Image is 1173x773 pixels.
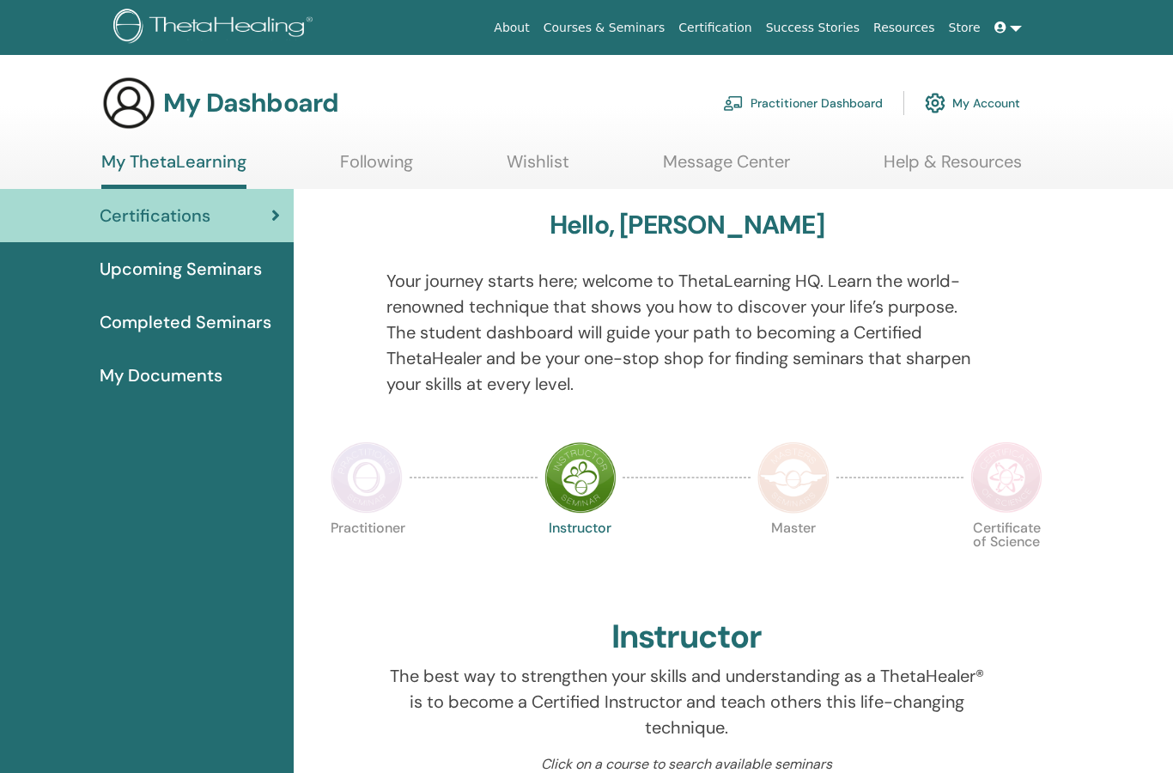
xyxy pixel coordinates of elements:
[925,88,945,118] img: cog.svg
[507,151,569,185] a: Wishlist
[340,151,413,185] a: Following
[537,12,672,44] a: Courses & Seminars
[386,268,987,397] p: Your journey starts here; welcome to ThetaLearning HQ. Learn the world-renowned technique that sh...
[723,95,744,111] img: chalkboard-teacher.svg
[386,663,987,740] p: The best way to strengthen your skills and understanding as a ThetaHealer® is to become a Certifi...
[100,309,271,335] span: Completed Seminars
[100,203,210,228] span: Certifications
[757,441,830,514] img: Master
[942,12,988,44] a: Store
[884,151,1022,185] a: Help & Resources
[544,521,617,593] p: Instructor
[757,521,830,593] p: Master
[672,12,758,44] a: Certification
[970,441,1042,514] img: Certificate of Science
[925,84,1020,122] a: My Account
[163,88,338,119] h3: My Dashboard
[331,521,403,593] p: Practitioner
[723,84,883,122] a: Practitioner Dashboard
[866,12,942,44] a: Resources
[611,618,762,657] h2: Instructor
[544,441,617,514] img: Instructor
[550,210,824,240] h3: Hello, [PERSON_NAME]
[100,256,262,282] span: Upcoming Seminars
[663,151,790,185] a: Message Center
[759,12,866,44] a: Success Stories
[970,521,1042,593] p: Certificate of Science
[331,441,403,514] img: Practitioner
[487,12,536,44] a: About
[101,151,246,189] a: My ThetaLearning
[101,76,156,131] img: generic-user-icon.jpg
[113,9,319,47] img: logo.png
[100,362,222,388] span: My Documents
